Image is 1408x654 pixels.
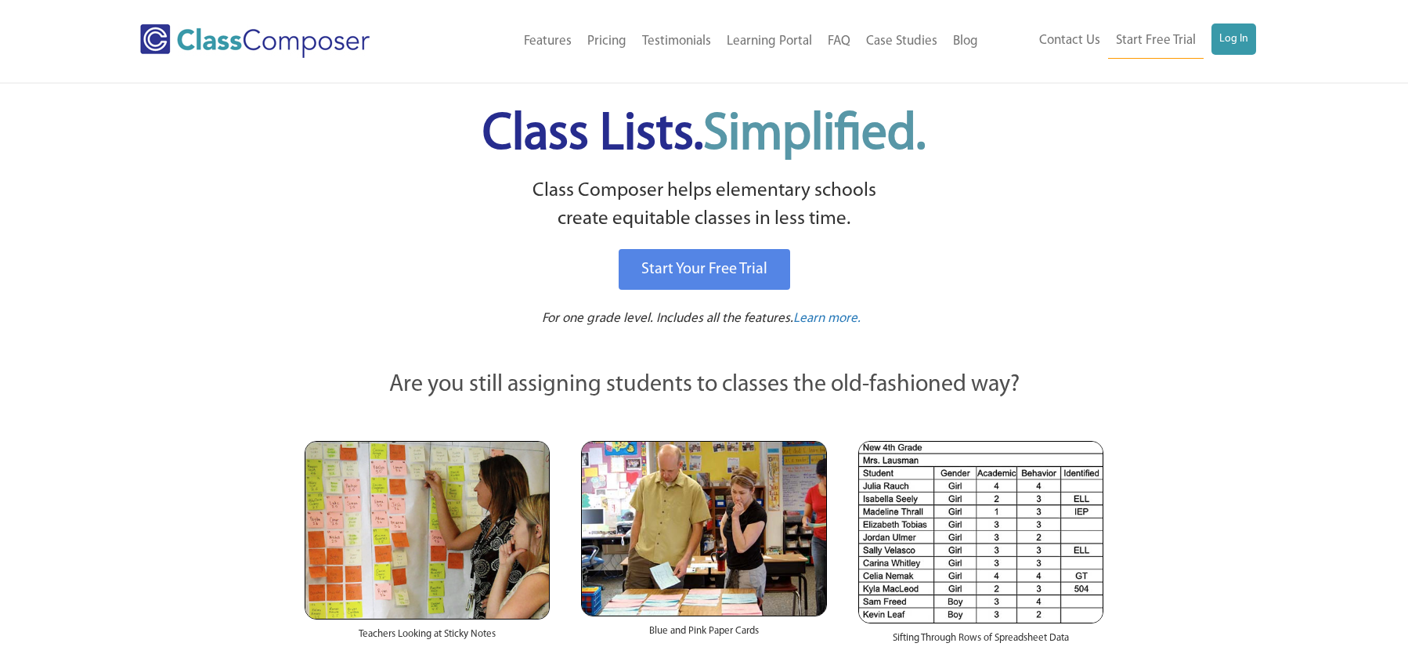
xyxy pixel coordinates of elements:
p: Class Composer helps elementary schools create equitable classes in less time. [302,177,1106,234]
img: Spreadsheets [858,441,1103,623]
a: Start Your Free Trial [619,249,790,290]
p: Are you still assigning students to classes the old-fashioned way? [305,368,1103,403]
nav: Header Menu [434,24,986,59]
a: FAQ [820,24,858,59]
a: Pricing [579,24,634,59]
span: Learn more. [793,312,861,325]
img: Class Composer [140,24,370,58]
a: Learn more. [793,309,861,329]
a: Log In [1211,23,1256,55]
a: Case Studies [858,24,945,59]
nav: Header Menu [986,23,1256,59]
a: Start Free Trial [1108,23,1204,59]
div: Blue and Pink Paper Cards [581,616,826,654]
a: Testimonials [634,24,719,59]
span: Class Lists. [482,110,926,161]
a: Blog [945,24,986,59]
span: Simplified. [703,110,926,161]
a: Learning Portal [719,24,820,59]
img: Teachers Looking at Sticky Notes [305,441,550,620]
a: Contact Us [1031,23,1108,58]
img: Blue and Pink Paper Cards [581,441,826,616]
span: Start Your Free Trial [641,262,767,277]
span: For one grade level. Includes all the features. [542,312,793,325]
a: Features [516,24,579,59]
